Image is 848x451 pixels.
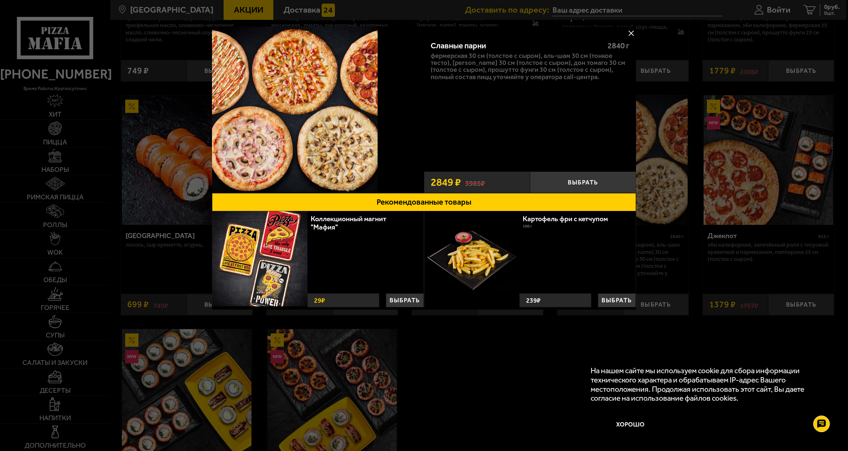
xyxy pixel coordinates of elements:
[523,215,617,223] a: Картофель фри с кетчупом
[465,177,485,187] s: 3985 ₽
[530,172,636,193] button: Выбрать
[386,293,424,307] button: Выбрать
[212,26,424,193] a: Славные парни
[212,26,378,192] img: Славные парни
[598,293,636,307] button: Выбрать
[431,41,601,51] div: Славные парни
[212,193,636,211] button: Рекомендованные товары
[591,412,670,438] button: Хорошо
[523,224,532,228] span: 100 г
[608,41,629,50] span: 2840 г
[311,215,386,231] a: Коллекционный магнит "Мафия"
[431,177,461,187] span: 2849 ₽
[591,366,823,403] p: На нашем сайте мы используем cookie для сбора информации технического характера и обрабатываем IP...
[312,294,327,307] strong: 29 ₽
[431,52,629,80] p: Фермерская 30 см (толстое с сыром), Аль-Шам 30 см (тонкое тесто), [PERSON_NAME] 30 см (толстое с ...
[524,294,542,307] strong: 239 ₽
